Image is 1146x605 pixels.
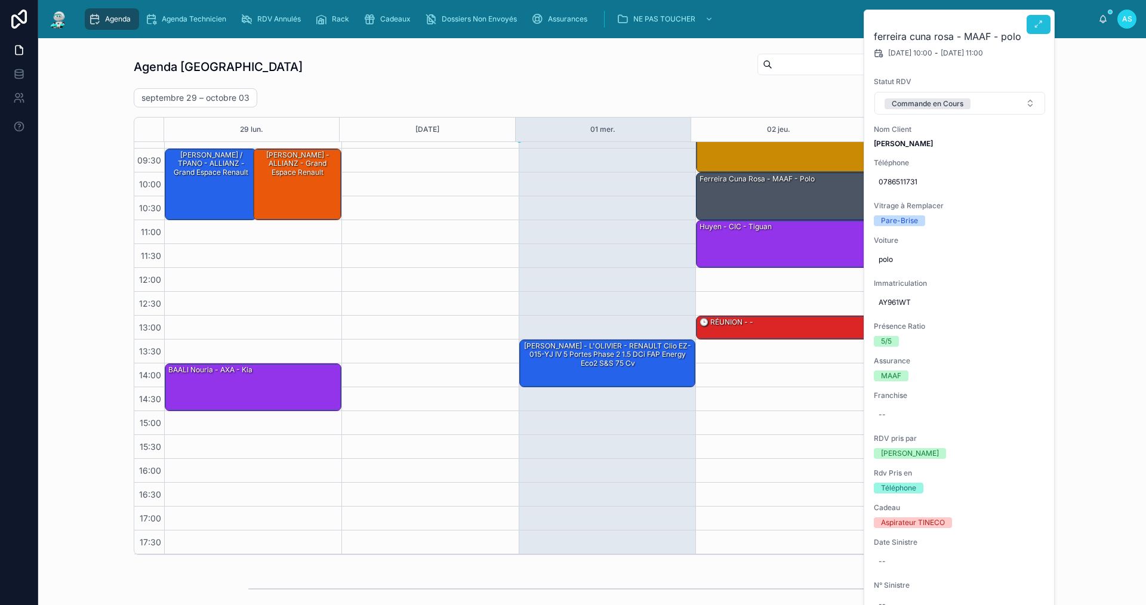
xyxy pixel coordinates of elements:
[254,149,341,220] div: [PERSON_NAME] - ALLIANZ - Grand espace Renault
[767,118,790,141] button: 02 jeu.
[698,174,816,184] div: ferreira cuna rosa - MAAF - polo
[881,336,892,347] div: 5/5
[528,8,596,30] a: Assurances
[332,14,349,24] span: Rack
[874,92,1045,115] button: Select Button
[136,370,164,380] span: 14:00
[879,557,886,566] div: --
[105,14,131,24] span: Agenda
[935,48,938,58] span: -
[892,98,963,109] div: Commande en Cours
[167,150,255,178] div: [PERSON_NAME] / TPANO - ALLIANZ - Grand espace Renault
[879,177,1041,187] span: 0786511731
[874,139,933,148] strong: [PERSON_NAME]
[874,125,1046,134] span: Nom Client
[874,391,1046,400] span: Franchise
[881,483,916,493] div: Téléphone
[874,201,1046,211] span: Vitrage à Remplacer
[874,468,1046,478] span: Rdv Pris en
[548,14,587,24] span: Assurances
[141,92,249,104] h2: septembre 29 – octobre 03
[520,340,695,387] div: [PERSON_NAME] - L'OLIVIER - RENAULT Clio EZ-015-YJ IV 5 Portes Phase 2 1.5 dCi FAP Energy eco2 S&...
[697,125,872,172] div: dehag - ACM - Hyundai, [GEOGRAPHIC_DATA]
[136,179,164,189] span: 10:00
[165,364,341,410] div: BAALI Nouria - AXA - Kia
[881,448,939,459] div: [PERSON_NAME]
[697,316,872,339] div: 🕒 RÉUNION - -
[138,251,164,261] span: 11:30
[255,150,340,178] div: [PERSON_NAME] - ALLIANZ - Grand espace Renault
[879,410,886,419] div: --
[442,14,517,24] span: Dossiers Non Envoyés
[613,8,719,30] a: NE PAS TOUCHER
[697,173,872,220] div: ferreira cuna rosa - MAAF - polo
[137,418,164,428] span: 15:00
[137,537,164,547] span: 17:30
[698,317,754,328] div: 🕒 RÉUNION - -
[874,279,1046,288] span: Immatriculation
[874,158,1046,168] span: Téléphone
[1122,14,1132,24] span: AS
[237,8,309,30] a: RDV Annulés
[136,346,164,356] span: 13:30
[162,14,226,24] span: Agenda Technicien
[312,8,358,30] a: Rack
[879,255,1041,264] span: polo
[136,203,164,213] span: 10:30
[380,14,411,24] span: Cadeaux
[879,298,1041,307] span: AY961WT
[874,434,1046,443] span: RDV pris par
[874,77,1046,87] span: Statut RDV
[874,538,1046,547] span: Date Sinistre
[874,503,1046,513] span: Cadeau
[136,322,164,332] span: 13:00
[136,298,164,308] span: 12:30
[888,48,932,58] span: [DATE] 10:00
[136,274,164,285] span: 12:00
[136,465,164,476] span: 16:00
[874,236,1046,245] span: Voiture
[134,155,164,165] span: 09:30
[881,517,945,528] div: Aspirateur TINECO
[874,322,1046,331] span: Présence Ratio
[360,8,419,30] a: Cadeaux
[698,221,773,232] div: huyen - CIC - tiguan
[134,58,303,75] h1: Agenda [GEOGRAPHIC_DATA]
[48,10,69,29] img: App logo
[633,14,695,24] span: NE PAS TOUCHER
[881,215,918,226] div: Pare-Brise
[697,221,872,267] div: huyen - CIC - tiguan
[136,394,164,404] span: 14:30
[522,341,695,369] div: [PERSON_NAME] - L'OLIVIER - RENAULT Clio EZ-015-YJ IV 5 Portes Phase 2 1.5 dCi FAP Energy eco2 S&...
[137,513,164,523] span: 17:00
[874,581,1046,590] span: N° Sinistre
[415,118,439,141] button: [DATE]
[85,8,139,30] a: Agenda
[421,8,525,30] a: Dossiers Non Envoyés
[141,8,235,30] a: Agenda Technicien
[136,489,164,499] span: 16:30
[881,371,901,381] div: MAAF
[137,442,164,452] span: 15:30
[941,48,983,58] span: [DATE] 11:00
[79,6,1098,32] div: scrollable content
[240,118,263,141] button: 29 lun.
[167,365,254,375] div: BAALI Nouria - AXA - Kia
[165,149,256,220] div: [PERSON_NAME] / TPANO - ALLIANZ - Grand espace Renault
[257,14,301,24] span: RDV Annulés
[874,29,1046,44] h2: ferreira cuna rosa - MAAF - polo
[138,227,164,237] span: 11:00
[874,356,1046,366] span: Assurance
[590,118,615,141] button: 01 mer.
